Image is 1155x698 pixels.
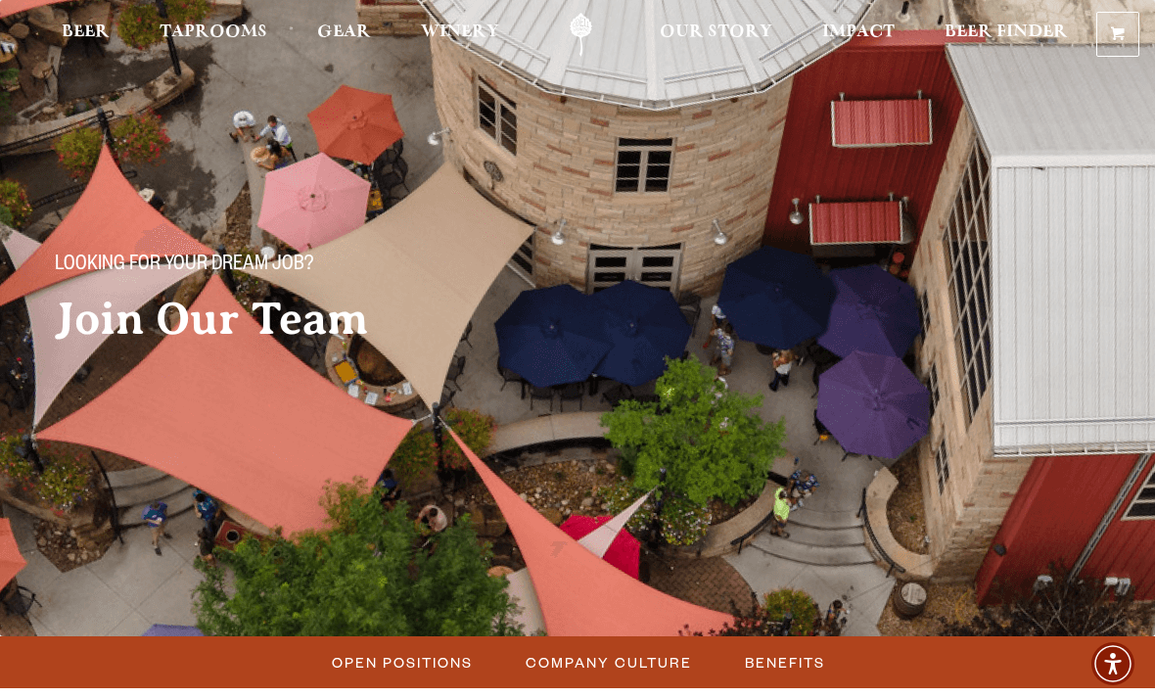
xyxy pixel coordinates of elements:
[147,13,280,57] a: Taprooms
[660,24,772,40] span: Our Story
[317,24,371,40] span: Gear
[408,13,512,57] a: Winery
[809,13,907,57] a: Impact
[160,24,267,40] span: Taprooms
[745,648,825,676] span: Benefits
[544,13,618,57] a: Odell Home
[62,24,110,40] span: Beer
[421,24,499,40] span: Winery
[49,13,122,57] a: Beer
[332,648,473,676] span: Open Positions
[822,24,895,40] span: Impact
[304,13,384,57] a: Gear
[55,295,666,344] h2: Join Our Team
[55,254,313,279] span: Looking for your dream job?
[945,24,1068,40] span: Beer Finder
[932,13,1081,57] a: Beer Finder
[514,648,702,676] a: Company Culture
[733,648,835,676] a: Benefits
[1091,642,1134,685] div: Accessibility Menu
[647,13,785,57] a: Our Story
[526,648,692,676] span: Company Culture
[320,648,483,676] a: Open Positions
